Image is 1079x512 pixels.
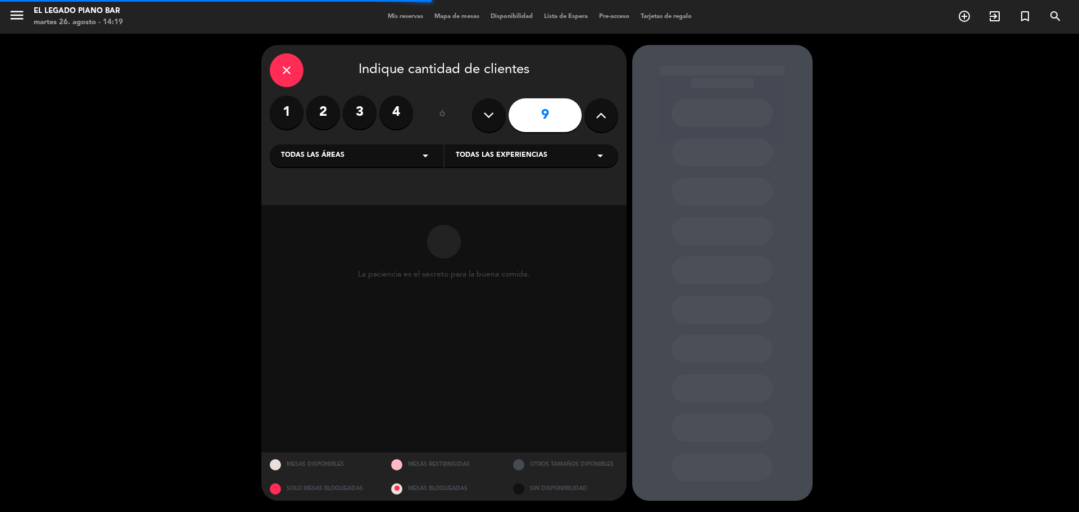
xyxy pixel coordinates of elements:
[485,13,538,20] span: Disponibilidad
[34,17,123,28] div: martes 26. agosto - 14:19
[383,452,505,477] div: MESAS RESTRINGIDAS
[593,149,607,162] i: arrow_drop_down
[281,150,344,161] span: Todas las áreas
[34,6,123,17] div: El Legado Piano Bar
[270,96,303,129] label: 1
[988,10,1001,23] i: exit_to_app
[358,270,529,279] div: La paciencia es el secreto para la buena comida.
[383,477,505,501] div: MESAS BLOQUEADAS
[261,452,383,477] div: MESAS DISPONIBLES
[382,13,429,20] span: Mis reservas
[379,96,413,129] label: 4
[8,7,25,28] button: menu
[593,13,635,20] span: Pre-acceso
[958,10,971,23] i: add_circle_outline
[306,96,340,129] label: 2
[280,64,293,77] i: close
[505,452,627,477] div: OTROS TAMAÑOS DIPONIBLES
[270,53,618,87] div: Indique cantidad de clientes
[424,96,461,135] div: ó
[1049,10,1062,23] i: search
[261,477,383,501] div: SOLO MESAS BLOQUEADAS
[429,13,485,20] span: Mapa de mesas
[456,150,547,161] span: Todas las experiencias
[343,96,377,129] label: 3
[635,13,697,20] span: Tarjetas de regalo
[538,13,593,20] span: Lista de Espera
[8,7,25,24] i: menu
[1018,10,1032,23] i: turned_in_not
[419,149,432,162] i: arrow_drop_down
[505,477,627,501] div: SIN DISPONIBILIDAD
